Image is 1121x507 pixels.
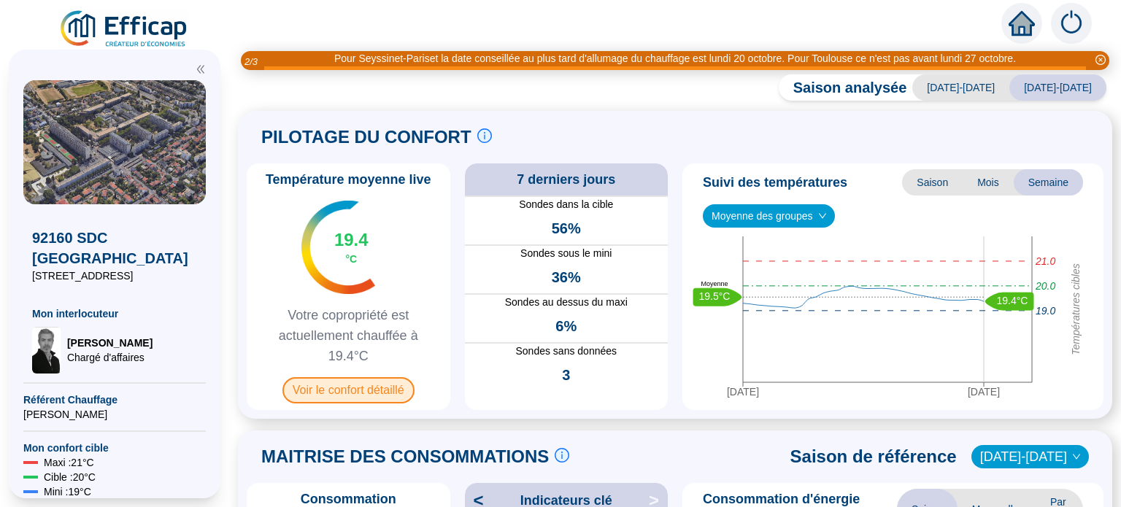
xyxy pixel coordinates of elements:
[980,446,1080,468] span: 2022-2023
[23,392,206,407] span: Référent Chauffage
[555,316,577,336] span: 6%
[552,267,581,287] span: 36%
[1035,279,1055,291] tspan: 20.0
[699,290,731,301] text: 19.5°C
[902,169,963,196] span: Saison
[1014,169,1083,196] span: Semaine
[779,77,907,98] span: Saison analysée
[997,294,1028,306] text: 19.4°C
[67,350,153,365] span: Chargé d'affaires
[32,306,197,321] span: Mon interlocuteur
[465,246,669,261] span: Sondes sous le mini
[196,64,206,74] span: double-left
[334,51,1016,66] div: Pour Seyssinet-Pariset la date conseillée au plus tard d'allumage du chauffage est lundi 20 octob...
[67,336,153,350] span: [PERSON_NAME]
[552,218,581,239] span: 56%
[963,169,1014,196] span: Mois
[562,365,570,385] span: 3
[703,172,847,193] span: Suivi des températures
[58,9,190,50] img: efficap energie logo
[1072,452,1081,461] span: down
[44,470,96,484] span: Cible : 20 °C
[1036,304,1055,316] tspan: 19.0
[32,268,197,283] span: [STREET_ADDRESS]
[818,212,827,220] span: down
[261,125,471,149] span: PILOTAGE DU CONFORT
[244,56,258,67] i: 2 / 3
[44,455,94,470] span: Maxi : 21 °C
[790,445,957,468] span: Saison de référence
[555,448,569,463] span: info-circle
[1009,10,1035,36] span: home
[1009,74,1106,101] span: [DATE]-[DATE]
[334,228,369,252] span: 19.4
[968,385,1000,397] tspan: [DATE]
[282,377,415,403] span: Voir le confort détaillé
[44,484,91,499] span: Mini : 19 °C
[253,305,444,366] span: Votre copropriété est actuellement chauffée à 19.4°C
[257,169,440,190] span: Température moyenne live
[465,344,669,359] span: Sondes sans données
[32,327,61,374] img: Chargé d'affaires
[1070,263,1082,355] tspan: Températures cibles
[701,280,728,287] text: Moyenne
[477,128,492,143] span: info-circle
[727,385,759,397] tspan: [DATE]
[301,201,375,294] img: indicateur températures
[1095,55,1106,65] span: close-circle
[345,252,357,266] span: °C
[1035,255,1055,266] tspan: 21.0
[465,197,669,212] span: Sondes dans la cible
[1051,3,1092,44] img: alerts
[23,407,206,422] span: [PERSON_NAME]
[32,228,197,268] span: 92160 SDC [GEOGRAPHIC_DATA]
[23,441,206,455] span: Mon confort cible
[465,295,669,310] span: Sondes au dessus du maxi
[517,169,615,190] span: 7 derniers jours
[712,205,826,227] span: Moyenne des groupes
[912,74,1009,101] span: [DATE]-[DATE]
[261,445,549,468] span: MAITRISE DES CONSOMMATIONS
